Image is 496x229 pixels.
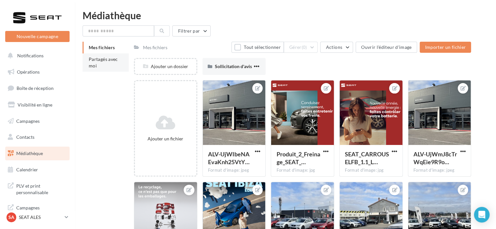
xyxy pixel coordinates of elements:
span: SEAT_CARROUSELFB_1.1_LOCAL copie [345,150,389,165]
a: Campagnes DataOnDemand [4,201,71,220]
div: Ajouter un fichier [137,136,194,142]
span: Opérations [17,69,40,75]
span: Mes fichiers [89,45,115,50]
div: Ajouter un dossier [135,63,196,70]
span: Campagnes DataOnDemand [16,203,67,217]
span: Boîte de réception [17,85,54,91]
a: Calendrier [4,163,71,177]
button: Tout sélectionner [231,42,283,53]
a: SA SEAT ALES [5,211,70,223]
span: Médiathèque [16,150,43,156]
span: Campagnes [16,118,40,123]
span: Produit_2_Freinage_SEAT_META_Carrousel_1.1_1_1 [276,150,320,165]
p: SEAT ALES [19,214,62,221]
button: Filtrer par [172,25,211,36]
span: Contacts [16,134,34,140]
span: ALV-UjWmJ8cTrWqEie9R9oH6ebRWuxW4q_n-MAIiiUVE_SjI4kkzK27T [413,150,457,165]
div: Format d'image: jpg [345,167,397,173]
span: Sollicitation d'avis [215,64,252,69]
span: Partagés avec moi [89,56,118,68]
a: Boîte de réception [4,81,71,95]
span: Notifications [17,53,44,58]
span: Importer un fichier [425,44,466,50]
a: Opérations [4,65,71,79]
button: Nouvelle campagne [5,31,70,42]
div: Médiathèque [83,10,488,20]
button: Notifications [4,49,68,63]
span: SA [8,214,14,221]
button: Importer un fichier [420,42,471,53]
div: Format d'image: jpeg [208,167,260,173]
a: Visibilité en ligne [4,98,71,112]
a: Campagnes [4,114,71,128]
a: PLV et print personnalisable [4,179,71,198]
span: Visibilité en ligne [18,102,52,107]
div: Format d'image: jpg [276,167,329,173]
span: (0) [302,45,307,50]
div: Mes fichiers [143,44,167,51]
span: Actions [326,44,342,50]
button: Ouvrir l'éditeur d'image [356,42,417,53]
button: Gérer(0) [284,42,318,53]
button: Actions [320,42,353,53]
div: Format d'image: jpeg [413,167,466,173]
a: Médiathèque [4,147,71,160]
span: PLV et print personnalisable [16,181,67,195]
span: ALV-UjWIbeNAEvaKnh25VtYXqnoarSArKuL0Tzqj0EPVFzslWZqDGuOI [208,150,250,165]
span: Calendrier [16,167,38,172]
div: Open Intercom Messenger [474,207,489,222]
a: Contacts [4,130,71,144]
